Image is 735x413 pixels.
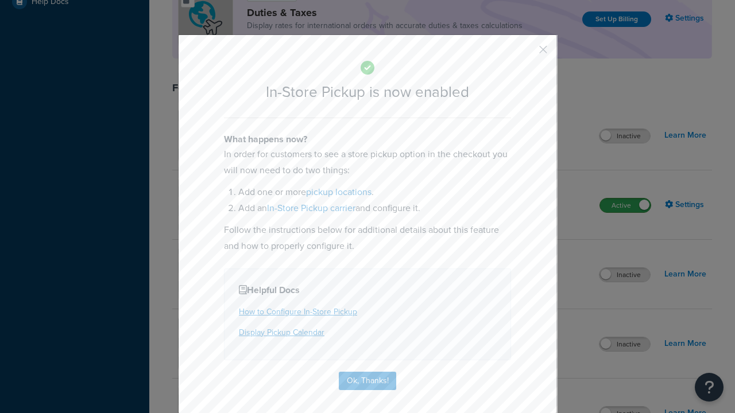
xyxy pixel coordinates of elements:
button: Ok, Thanks! [339,372,396,390]
li: Add an and configure it. [238,200,511,216]
p: Follow the instructions below for additional details about this feature and how to properly confi... [224,222,511,254]
p: In order for customers to see a store pickup option in the checkout you will now need to do two t... [224,146,511,178]
h2: In-Store Pickup is now enabled [224,84,511,100]
a: pickup locations [306,185,372,198]
a: How to Configure In-Store Pickup [239,306,357,318]
a: Display Pickup Calendar [239,326,324,338]
li: Add one or more . [238,184,511,200]
h4: What happens now? [224,133,511,146]
h4: Helpful Docs [239,283,496,297]
a: In-Store Pickup carrier [267,201,355,215]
